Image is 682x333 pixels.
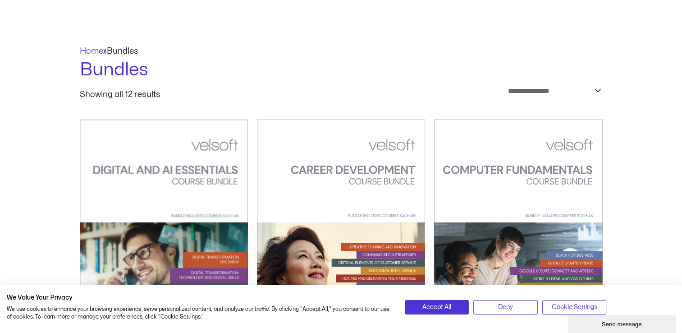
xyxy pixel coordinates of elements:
a: Home [80,47,103,55]
button: Accept all cookies [405,300,469,314]
p: We use cookies to enhance your browsing experience, serve personalized content, and analyze our t... [7,305,391,321]
button: Deny all cookies [473,300,538,314]
span: Deny [498,302,513,312]
span: Accept All [422,302,451,312]
iframe: chat widget [568,313,677,333]
h1: Bundles [80,57,603,83]
span: Cookie Settings [552,302,597,312]
p: Showing all 12 results [80,91,160,99]
span: » [80,47,138,55]
span: Bundles [107,47,138,55]
h2: We Value Your Privacy [7,294,391,302]
select: Shop order [502,83,602,100]
button: Adjust cookie preferences [542,300,607,314]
